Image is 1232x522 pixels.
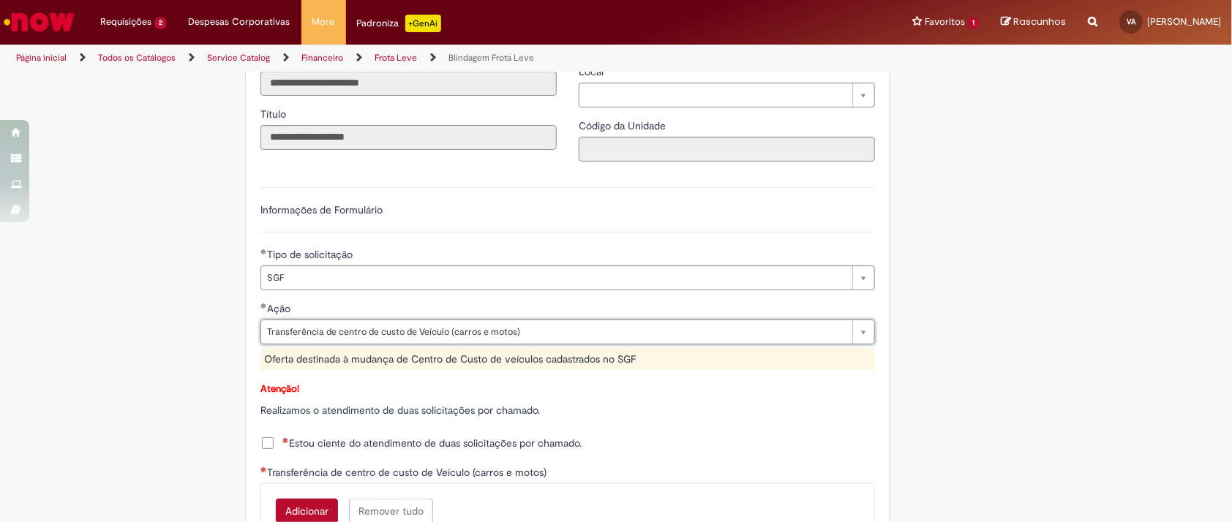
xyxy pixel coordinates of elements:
span: 1 [968,17,979,29]
a: Rascunhos [1001,15,1066,29]
span: Requisições [100,15,151,29]
span: Obrigatório Preenchido [260,303,267,309]
span: VA [1127,17,1135,26]
span: Somente leitura - Título [260,107,289,121]
input: Título [260,125,557,150]
span: 2 [154,17,167,29]
span: Estou ciente do atendimento de duas solicitações por chamado. [282,436,582,450]
span: Despesas Corporativas [189,15,290,29]
a: Service Catalog [207,52,270,64]
span: SGF [267,266,845,290]
span: Tipo de solicitação [267,248,356,261]
label: Informações de Formulário [260,203,383,216]
span: Necessários [282,437,289,443]
a: Frota Leve [375,52,417,64]
input: Email [260,71,557,96]
label: Somente leitura - Título [260,107,289,121]
span: Somente leitura - Código da Unidade [579,119,669,132]
strong: Atenção! [260,382,299,395]
a: Limpar campo Local [579,83,875,107]
p: +GenAi [405,15,441,32]
span: Transferência de centro de custo de Veículo (carros e motos) [267,466,549,479]
span: Local [579,65,606,78]
a: Todos os Catálogos [98,52,176,64]
span: [PERSON_NAME] [1147,15,1221,28]
p: Realizamos o atendimento de duas solicitações por chamado. [260,403,875,417]
span: More [312,15,335,29]
a: Página inicial [16,52,67,64]
a: Blindagem Frota Leve [448,52,534,64]
span: Transferência de centro de custo de Veículo (carros e motos) [267,320,845,344]
span: Necessários [260,466,267,472]
img: ServiceNow [1,7,77,37]
input: Código da Unidade [579,137,875,162]
span: Favoritos [925,15,965,29]
label: Somente leitura - Código da Unidade [579,118,669,133]
a: Financeiro [301,52,343,64]
div: Padroniza [357,15,441,32]
ul: Trilhas de página [11,45,811,72]
span: Rascunhos [1013,15,1066,29]
div: Oferta destinada à mudança de Centro de Custo de veículos cadastrados no SGF [260,348,875,370]
span: Ação [267,302,293,315]
span: Obrigatório Preenchido [260,249,267,254]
